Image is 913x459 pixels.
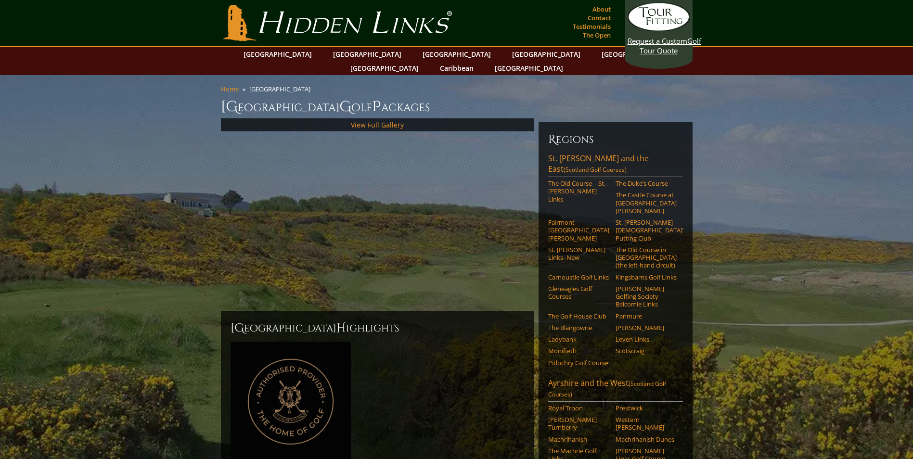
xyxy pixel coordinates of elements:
a: [GEOGRAPHIC_DATA] [239,47,317,61]
span: P [372,97,381,116]
a: Western [PERSON_NAME] [616,416,677,432]
a: St. [PERSON_NAME] Links–New [548,246,609,262]
a: Carnoustie Golf Links [548,273,609,281]
a: Pitlochry Golf Course [548,359,609,367]
a: Home [221,85,239,93]
span: Request a Custom [628,36,687,46]
a: [PERSON_NAME] [616,324,677,331]
a: Fairmont [GEOGRAPHIC_DATA][PERSON_NAME] [548,218,609,242]
span: H [336,320,346,336]
a: The Duke’s Course [616,179,677,187]
a: Kingsbarns Golf Links [616,273,677,281]
a: The Castle Course at [GEOGRAPHIC_DATA][PERSON_NAME] [616,191,677,215]
a: [GEOGRAPHIC_DATA] [597,47,675,61]
a: Panmure [616,312,677,320]
span: G [339,97,351,116]
span: (Scotland Golf Courses) [548,380,666,398]
a: Leven Links [616,335,677,343]
li: [GEOGRAPHIC_DATA] [249,85,314,93]
span: (Scotland Golf Courses) [564,166,627,174]
a: Prestwick [616,404,677,412]
a: Testimonials [570,20,613,33]
a: [GEOGRAPHIC_DATA] [507,47,585,61]
a: View Full Gallery [351,120,404,129]
a: Machrihanish [548,435,609,443]
a: The Open [580,28,613,42]
a: [GEOGRAPHIC_DATA] [418,47,496,61]
a: [GEOGRAPHIC_DATA] [346,61,424,75]
a: Ladybank [548,335,609,343]
a: Scotscraig [616,347,677,355]
a: [PERSON_NAME] Golfing Society Balcomie Links [616,285,677,308]
a: The Golf House Club [548,312,609,320]
a: [GEOGRAPHIC_DATA] [490,61,568,75]
a: Gleneagles Golf Courses [548,285,609,301]
a: About [590,2,613,16]
a: Ayrshire and the West(Scotland Golf Courses) [548,378,683,402]
h6: Regions [548,132,683,147]
a: Royal Troon [548,404,609,412]
a: The Old Course in [GEOGRAPHIC_DATA] (the left-hand circuit) [616,246,677,269]
a: Caribbean [435,61,478,75]
a: The Old Course – St. [PERSON_NAME] Links [548,179,609,203]
a: Machrihanish Dunes [616,435,677,443]
a: Request a CustomGolf Tour Quote [628,2,690,55]
a: The Blairgowrie [548,324,609,331]
a: [PERSON_NAME] Turnberry [548,416,609,432]
a: St. [PERSON_NAME] and the East(Scotland Golf Courses) [548,153,683,177]
a: St. [PERSON_NAME] [DEMOGRAPHIC_DATA]’ Putting Club [616,218,677,242]
a: [GEOGRAPHIC_DATA] [328,47,406,61]
h1: [GEOGRAPHIC_DATA] olf ackages [221,97,693,116]
a: Monifieth [548,347,609,355]
h2: [GEOGRAPHIC_DATA] ighlights [231,320,524,336]
a: Contact [585,11,613,25]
